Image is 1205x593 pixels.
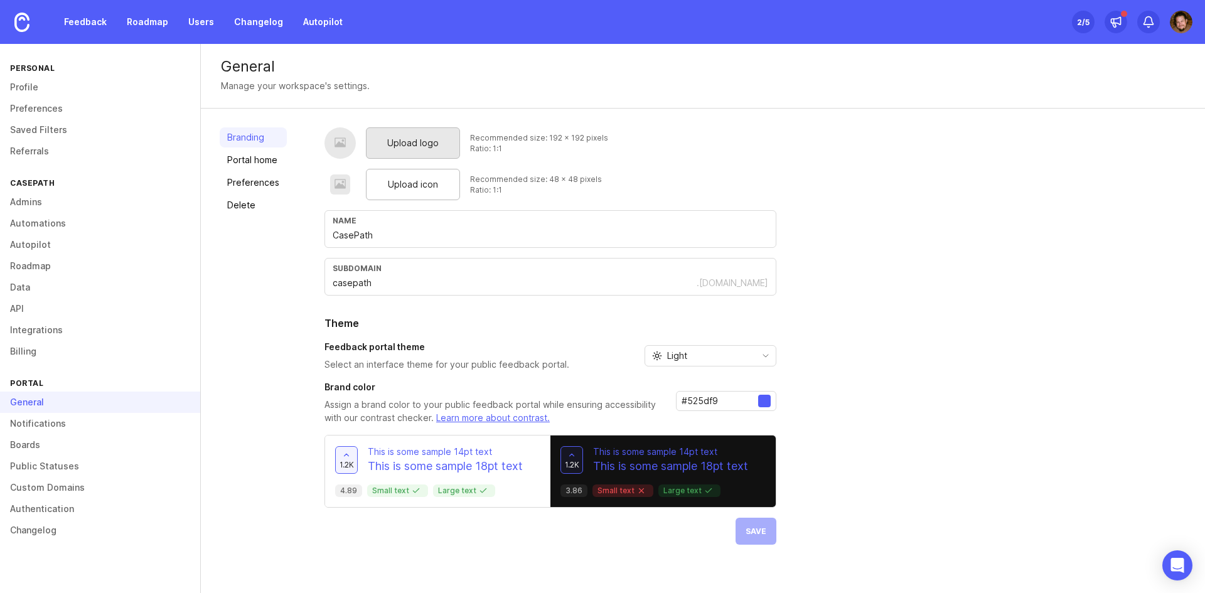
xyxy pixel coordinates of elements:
[220,195,287,215] a: Delete
[324,398,666,425] p: Assign a brand color to your public feedback portal while ensuring accessibility with our contras...
[645,345,776,366] div: toggle menu
[220,150,287,170] a: Portal home
[335,446,358,474] button: 1.2k
[756,351,776,361] svg: toggle icon
[663,486,715,496] p: Large text
[697,277,768,289] div: .[DOMAIN_NAME]
[119,11,176,33] a: Roadmap
[324,358,569,371] p: Select an interface theme for your public feedback portal.
[220,173,287,193] a: Preferences
[1170,11,1192,33] img: Tyson Wilke
[324,381,666,393] h3: Brand color
[220,127,287,147] a: Branding
[470,174,602,184] div: Recommended size: 48 x 48 pixels
[470,184,602,195] div: Ratio: 1:1
[438,486,490,496] p: Large text
[368,458,523,474] p: This is some sample 18pt text
[324,316,776,331] h2: Theme
[368,446,523,458] p: This is some sample 14pt text
[333,264,768,273] div: subdomain
[652,351,662,361] svg: prefix icon Sun
[340,459,354,470] span: 1.2k
[333,216,768,225] div: Name
[333,276,697,290] input: Subdomain
[436,412,550,423] a: Learn more about contrast.
[565,459,579,470] span: 1.2k
[296,11,350,33] a: Autopilot
[340,486,357,496] p: 4.89
[372,486,423,496] p: Small text
[667,349,687,363] span: Light
[56,11,114,33] a: Feedback
[221,59,1185,74] div: General
[324,341,569,353] h3: Feedback portal theme
[560,446,583,474] button: 1.2k
[470,132,608,143] div: Recommended size: 192 x 192 pixels
[388,178,438,191] span: Upload icon
[597,486,648,496] p: Small text
[470,143,608,154] div: Ratio: 1:1
[227,11,291,33] a: Changelog
[593,446,748,458] p: This is some sample 14pt text
[387,136,439,150] span: Upload logo
[221,79,370,93] div: Manage your workspace's settings.
[1162,550,1192,580] div: Open Intercom Messenger
[593,458,748,474] p: This is some sample 18pt text
[1072,11,1095,33] button: 2/5
[1077,13,1090,31] div: 2 /5
[181,11,222,33] a: Users
[14,13,29,32] img: Canny Home
[565,486,582,496] p: 3.86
